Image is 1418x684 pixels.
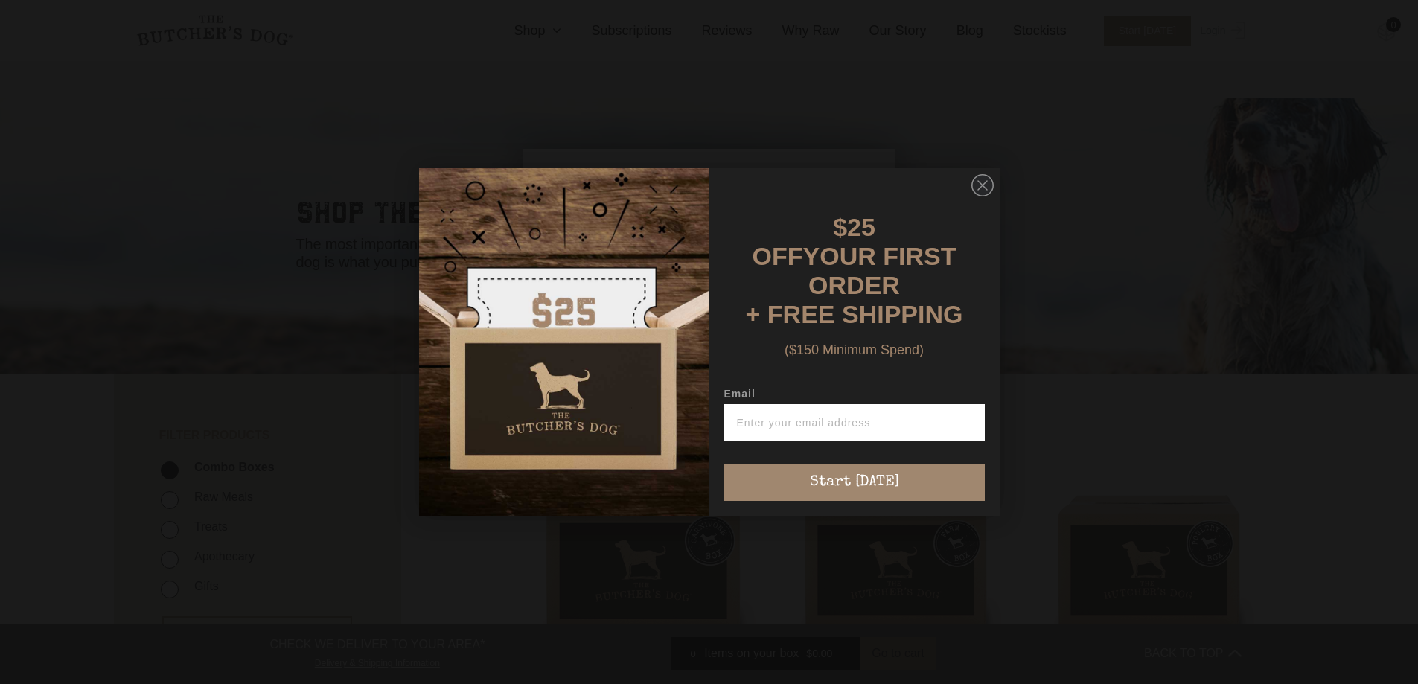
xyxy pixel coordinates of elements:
img: d0d537dc-5429-4832-8318-9955428ea0a1.jpeg [419,168,709,516]
label: Email [724,388,985,404]
input: Enter your email address [724,404,985,441]
span: $25 OFF [753,213,875,270]
button: Close dialog [971,174,994,196]
span: ($150 Minimum Spend) [785,342,924,357]
span: YOUR FIRST ORDER + FREE SHIPPING [746,242,963,328]
button: Start [DATE] [724,464,985,501]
